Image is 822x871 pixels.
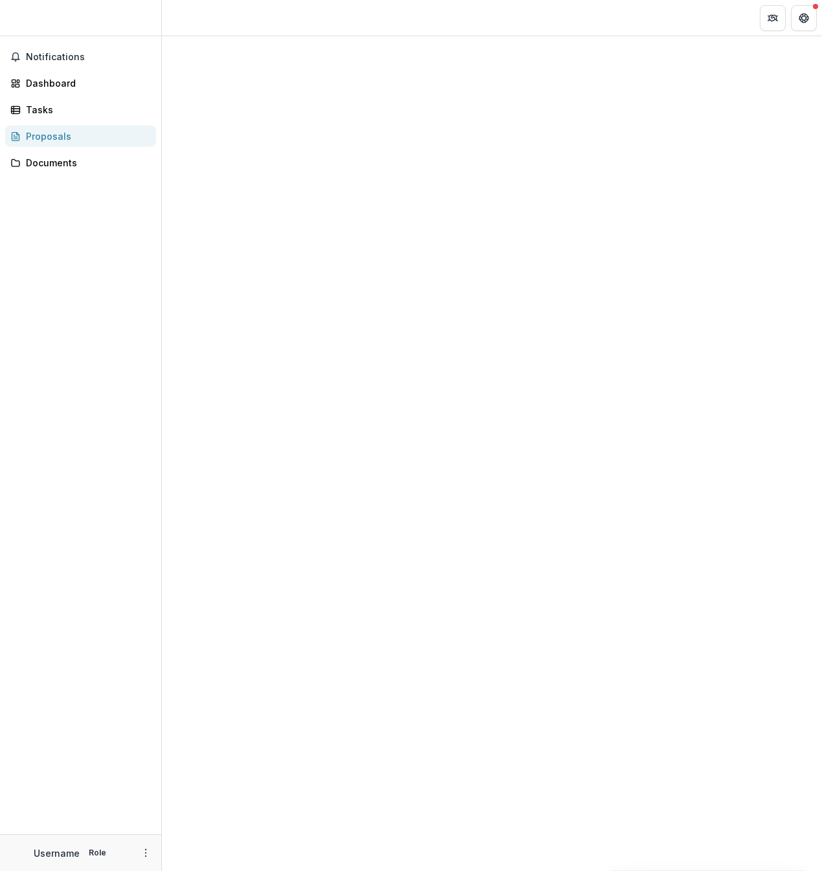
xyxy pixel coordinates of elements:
[85,847,110,859] p: Role
[5,152,156,173] a: Documents
[26,129,146,143] div: Proposals
[791,5,817,31] button: Get Help
[5,126,156,147] a: Proposals
[34,846,80,860] p: Username
[5,72,156,94] a: Dashboard
[26,76,146,90] div: Dashboard
[26,52,151,63] span: Notifications
[5,99,156,120] a: Tasks
[5,47,156,67] button: Notifications
[26,103,146,116] div: Tasks
[26,156,146,170] div: Documents
[138,845,154,861] button: More
[760,5,786,31] button: Partners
